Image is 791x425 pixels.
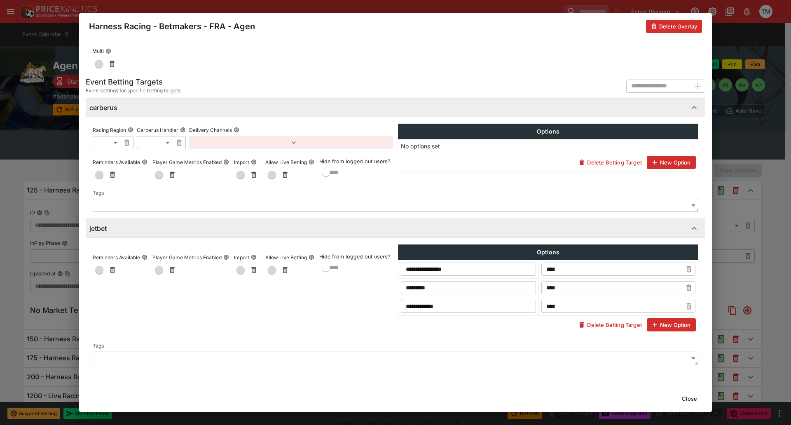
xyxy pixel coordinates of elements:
span: Event settings for specific betting targets [86,87,180,95]
th: Options [398,124,698,139]
p: Import [234,159,249,166]
button: Import [251,159,257,165]
p: Reminders Available [93,254,140,261]
p: Hide from logged out users? [319,253,393,261]
button: Delete Betting Target [574,318,646,331]
button: Allow Live Betting [309,159,314,165]
p: Tags [93,189,104,196]
p: Reminders Available [93,159,140,166]
p: Player Game Metrics Enabled [152,254,222,261]
p: Cerberus Handler [137,127,178,134]
td: No options set [398,139,698,153]
p: Allow Live Betting [265,159,307,166]
button: Delete Betting Target [574,156,646,169]
p: Player Game Metrics Enabled [152,159,222,166]
button: Delete Overlay [646,20,702,33]
button: New Option [647,318,696,331]
p: Racing Region [93,127,126,134]
button: Delivery Channels [234,127,239,133]
h6: jetbet [89,224,107,233]
button: Import [251,254,257,260]
button: New Option [647,156,696,169]
p: Multi [92,47,104,54]
button: Multi [105,48,111,54]
button: Reminders Available [142,254,147,260]
button: Allow Live Betting [309,254,314,260]
h4: Harness Racing - Betmakers - FRA - Agen [89,21,255,32]
button: Player Game Metrics Enabled [223,254,229,260]
button: Cerberus Handler [180,127,186,133]
p: Allow Live Betting [265,254,307,261]
button: Reminders Available [142,159,147,165]
h6: cerberus [89,103,117,112]
p: Hide from logged out users? [319,158,393,166]
p: Import [234,254,249,261]
h5: Event Betting Targets [86,77,180,87]
button: Player Game Metrics Enabled [223,159,229,165]
button: Close [677,392,702,405]
th: Options [398,245,698,260]
button: Racing Region [128,127,133,133]
p: Delivery Channels [189,127,232,134]
p: Tags [93,342,104,349]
